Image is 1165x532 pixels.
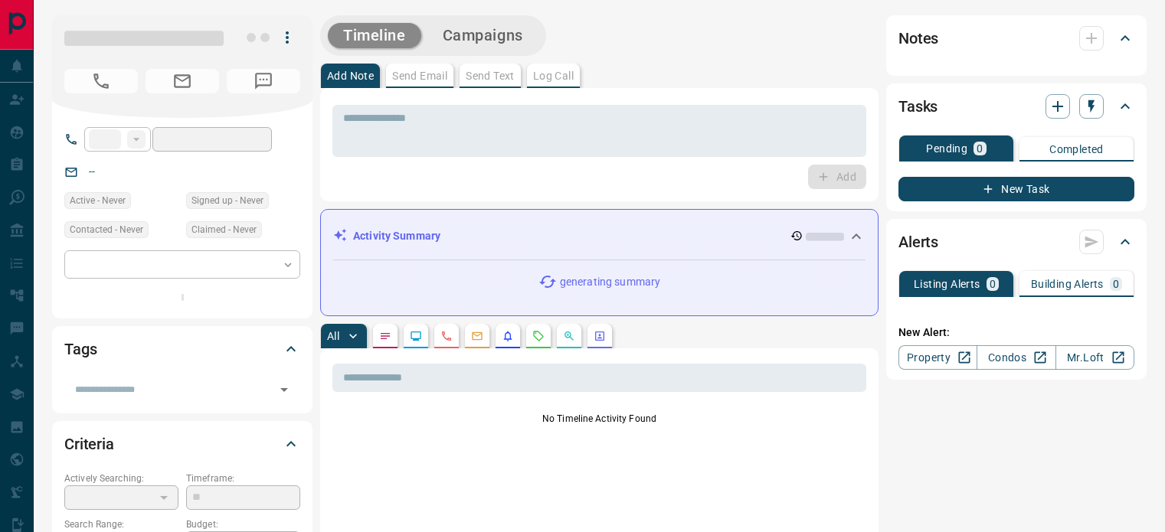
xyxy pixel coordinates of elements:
[898,26,938,51] h2: Notes
[70,193,126,208] span: Active - Never
[327,70,374,81] p: Add Note
[977,143,983,154] p: 0
[427,23,538,48] button: Campaigns
[64,331,300,367] div: Tags
[1055,345,1134,370] a: Mr.Loft
[186,517,300,531] p: Budget:
[227,69,300,93] span: No Number
[898,20,1134,57] div: Notes
[1031,279,1104,289] p: Building Alerts
[327,331,339,341] p: All
[898,177,1134,201] button: New Task
[64,432,114,456] h2: Criteria
[898,230,938,254] h2: Alerts
[191,222,257,237] span: Claimed - Never
[563,330,575,342] svg: Opportunities
[1049,144,1104,155] p: Completed
[926,143,967,154] p: Pending
[898,88,1134,125] div: Tasks
[898,94,938,119] h2: Tasks
[898,224,1134,260] div: Alerts
[70,222,143,237] span: Contacted - Never
[64,426,300,462] div: Criteria
[191,193,263,208] span: Signed up - Never
[353,228,440,244] p: Activity Summary
[64,472,178,485] p: Actively Searching:
[328,23,421,48] button: Timeline
[64,69,138,93] span: No Number
[410,330,422,342] svg: Lead Browsing Activity
[898,325,1134,341] p: New Alert:
[332,412,866,426] p: No Timeline Activity Found
[471,330,483,342] svg: Emails
[898,345,977,370] a: Property
[532,330,545,342] svg: Requests
[977,345,1055,370] a: Condos
[89,165,95,178] a: --
[333,222,866,250] div: Activity Summary
[379,330,391,342] svg: Notes
[914,279,980,289] p: Listing Alerts
[560,274,660,290] p: generating summary
[273,379,295,400] button: Open
[64,517,178,531] p: Search Range:
[146,69,219,93] span: No Email
[502,330,514,342] svg: Listing Alerts
[594,330,606,342] svg: Agent Actions
[1113,279,1119,289] p: 0
[440,330,453,342] svg: Calls
[186,472,300,485] p: Timeframe:
[64,337,97,361] h2: Tags
[990,279,996,289] p: 0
